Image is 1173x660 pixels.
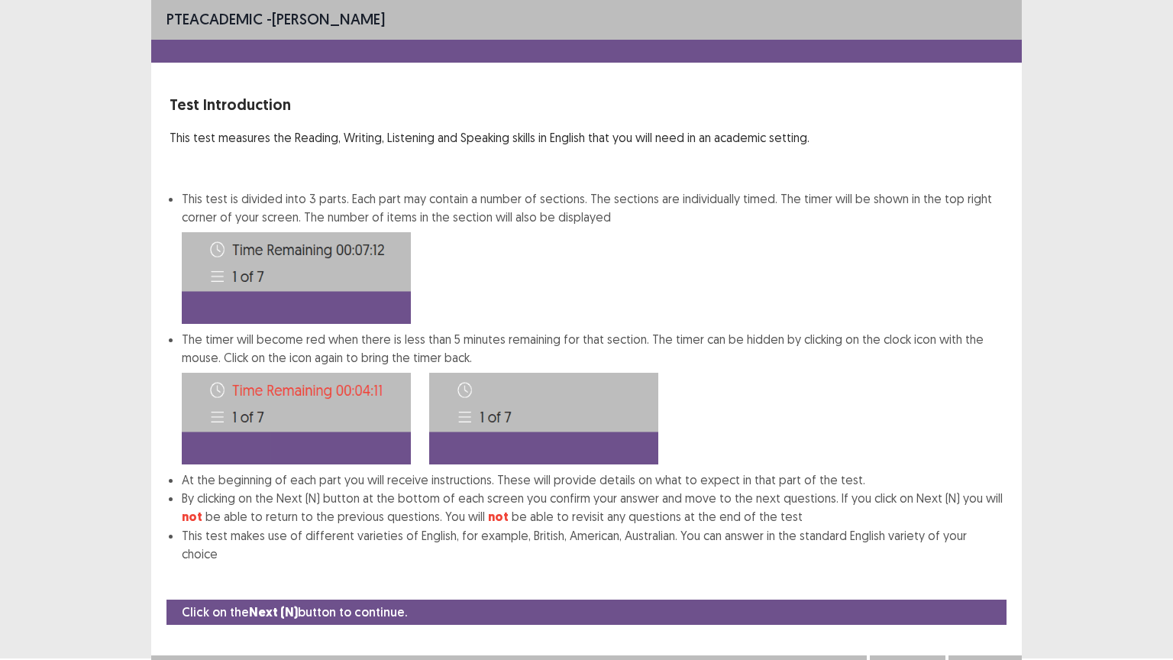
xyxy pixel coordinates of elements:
[182,373,411,464] img: Time-image
[429,373,658,464] img: Time-image
[170,128,1003,147] p: This test measures the Reading, Writing, Listening and Speaking skills in English that you will n...
[166,8,385,31] p: - [PERSON_NAME]
[488,509,509,525] strong: not
[166,9,263,28] span: PTE academic
[182,603,407,622] p: Click on the button to continue.
[182,189,1003,324] li: This test is divided into 3 parts. Each part may contain a number of sections. The sections are i...
[182,526,1003,563] li: This test makes use of different varieties of English, for example, British, American, Australian...
[182,232,411,324] img: Time-image
[182,489,1003,526] li: By clicking on the Next (N) button at the bottom of each screen you confirm your answer and move ...
[170,93,1003,116] p: Test Introduction
[249,604,298,620] strong: Next (N)
[182,330,1003,471] li: The timer will become red when there is less than 5 minutes remaining for that section. The timer...
[182,471,1003,489] li: At the beginning of each part you will receive instructions. These will provide details on what t...
[182,509,202,525] strong: not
